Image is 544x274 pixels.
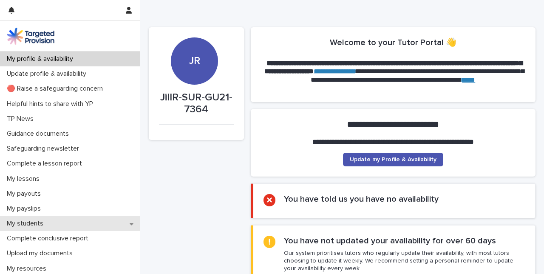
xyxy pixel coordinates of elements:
a: Update my Profile & Availability [343,153,443,166]
p: My students [3,220,50,228]
p: Our system prioritises tutors who regularly update their availability, with most tutors choosing ... [284,249,525,273]
h2: You have told us you have no availability [284,194,439,204]
p: Helpful hints to share with YP [3,100,100,108]
p: My resources [3,265,53,273]
p: 🔴 Raise a safeguarding concern [3,85,110,93]
p: Complete conclusive report [3,234,95,243]
p: My payouts [3,190,48,198]
p: Guidance documents [3,130,76,138]
p: Safeguarding newsletter [3,145,86,153]
p: My profile & availability [3,55,80,63]
p: Complete a lesson report [3,160,89,168]
p: TP News [3,115,40,123]
p: My lessons [3,175,46,183]
span: Update my Profile & Availability [350,157,436,163]
img: M5nRWzHhSzIhMunXDL62 [7,28,54,45]
p: Update profile & availability [3,70,93,78]
h2: Welcome to your Tutor Portal 👋 [330,37,456,48]
p: Upload my documents [3,249,79,257]
div: JR [171,8,218,67]
h2: You have not updated your availability for over 60 days [284,236,496,246]
p: JillR-SUR-GU21-7364 [159,91,234,116]
p: My payslips [3,205,48,213]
